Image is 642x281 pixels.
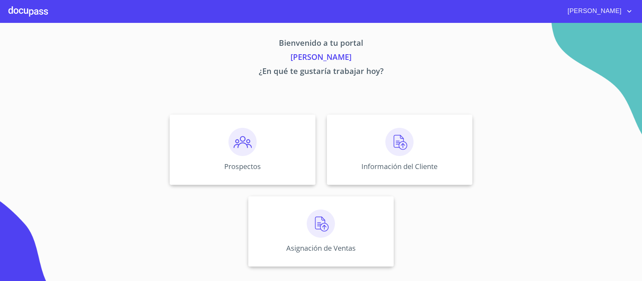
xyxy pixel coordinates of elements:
img: prospectos.png [228,128,257,156]
img: carga.png [385,128,414,156]
p: [PERSON_NAME] [104,51,538,65]
p: Asignación de Ventas [286,243,356,253]
img: carga.png [307,210,335,238]
p: Bienvenido a tu portal [104,37,538,51]
p: Información del Cliente [361,162,438,171]
p: Prospectos [224,162,261,171]
button: account of current user [562,6,634,17]
span: [PERSON_NAME] [562,6,625,17]
p: ¿En qué te gustaría trabajar hoy? [104,65,538,79]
